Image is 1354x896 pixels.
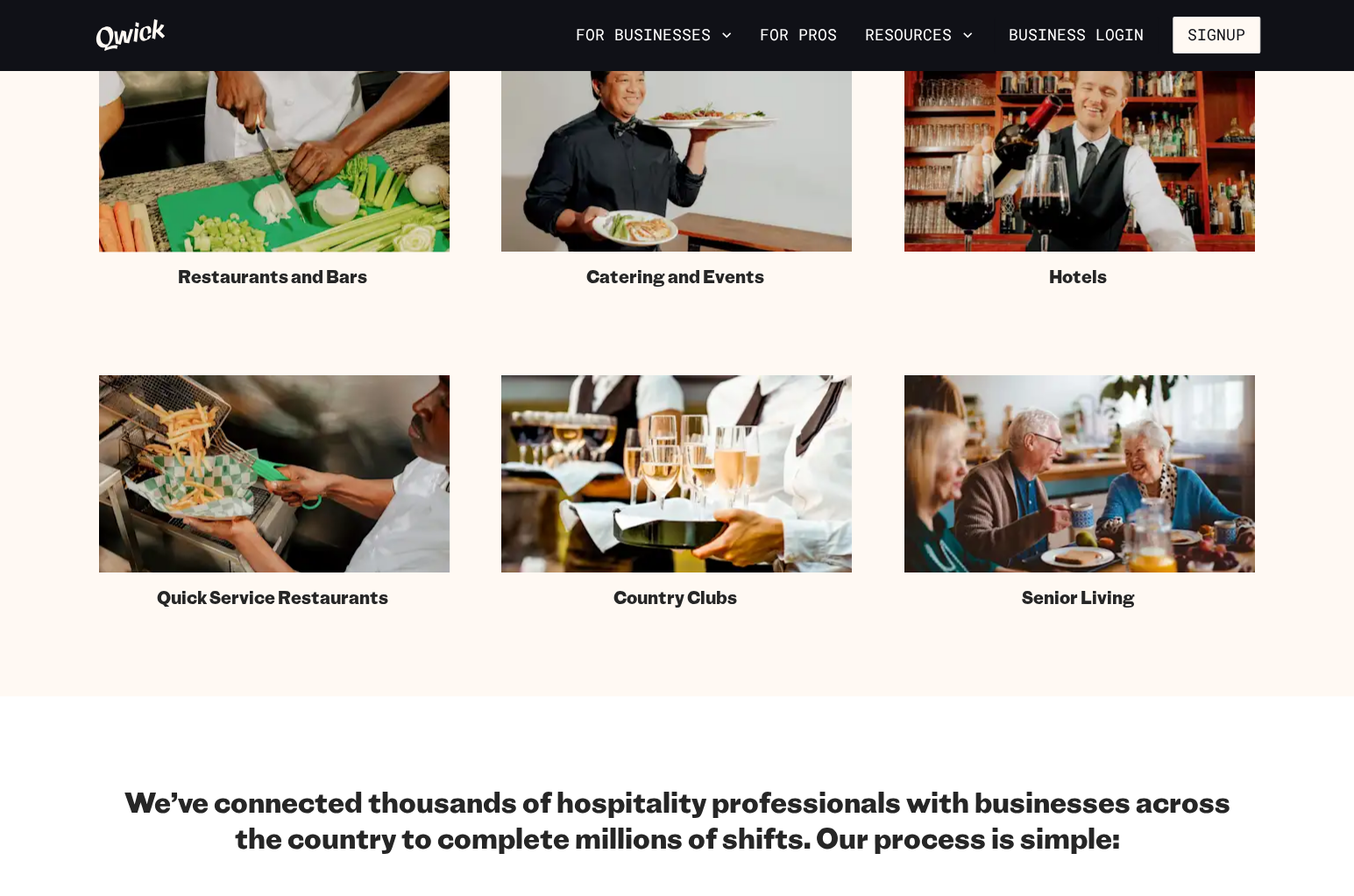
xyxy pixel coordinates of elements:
[99,54,450,252] img: Chef in kitchen
[501,54,852,252] img: Catering staff carrying dishes.
[904,54,1255,252] img: Hotel staff serving at bar
[1049,266,1107,288] span: Hotels
[99,375,450,572] img: Fast food fry station
[501,375,852,572] img: Country club catered event
[99,375,450,608] a: Quick Service Restaurants
[586,266,764,288] span: Catering and Events
[501,375,852,608] a: Country Clubs
[1173,17,1260,53] button: Signup
[994,17,1159,53] a: Business Login
[753,20,844,50] a: For Pros
[1021,587,1134,608] span: Senior Living
[178,266,367,288] span: Restaurants and Bars
[157,587,388,608] span: Quick Service Restaurants
[858,20,980,50] button: Resources
[904,54,1255,288] a: Hotels
[99,54,450,288] a: Restaurants and Bars
[613,587,737,608] span: Country Clubs
[904,375,1255,608] a: Senior Living
[501,54,852,288] a: Catering and Events
[904,375,1255,572] img: Server bringing food to a retirement community member
[569,20,739,50] button: For Businesses
[112,784,1243,854] h2: We’ve connected thousands of hospitality professionals with businesses across the country to comp...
